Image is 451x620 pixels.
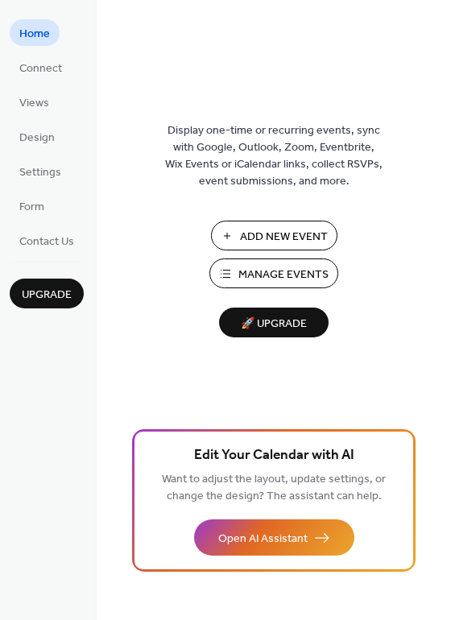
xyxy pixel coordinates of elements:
[19,26,50,43] span: Home
[19,95,49,112] span: Views
[218,531,308,548] span: Open AI Assistant
[10,279,84,308] button: Upgrade
[10,123,64,150] a: Design
[19,234,74,250] span: Contact Us
[19,130,55,147] span: Design
[162,469,386,507] span: Want to adjust the layout, update settings, or change the design? The assistant can help.
[10,89,59,115] a: Views
[10,227,84,254] a: Contact Us
[10,19,60,46] a: Home
[10,192,54,219] a: Form
[209,258,338,288] button: Manage Events
[22,287,72,304] span: Upgrade
[240,229,328,246] span: Add New Event
[10,158,71,184] a: Settings
[194,519,354,556] button: Open AI Assistant
[19,164,61,181] span: Settings
[194,444,354,467] span: Edit Your Calendar with AI
[211,221,337,250] button: Add New Event
[219,308,329,337] button: 🚀 Upgrade
[19,60,62,77] span: Connect
[238,267,329,283] span: Manage Events
[19,199,44,216] span: Form
[10,54,72,81] a: Connect
[165,122,383,190] span: Display one-time or recurring events, sync with Google, Outlook, Zoom, Eventbrite, Wix Events or ...
[229,313,319,335] span: 🚀 Upgrade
